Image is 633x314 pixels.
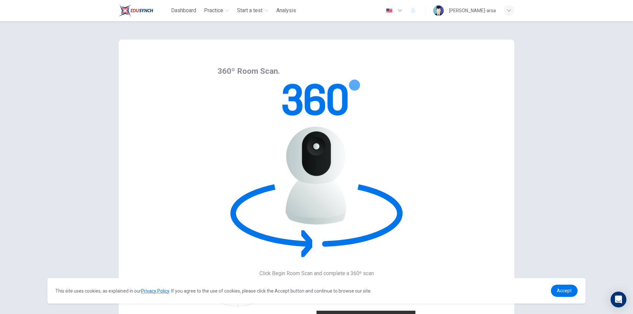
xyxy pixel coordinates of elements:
[449,7,496,14] div: [PERSON_NAME]-arsa
[119,4,153,17] img: Train Test logo
[237,7,262,14] span: Start a test
[168,5,199,16] button: Dashboard
[204,7,223,14] span: Practice
[218,270,415,277] span: Click Begin Room Scan and complete a 360º scan
[47,278,586,303] div: cookieconsent
[557,288,572,293] span: Accept
[276,7,296,14] span: Analysis
[171,7,196,14] span: Dashboard
[551,285,578,297] a: dismiss cookie message
[141,288,169,294] a: Privacy Policy
[234,5,271,16] button: Start a test
[55,288,372,294] span: This site uses cookies, as explained in our . If you agree to the use of cookies, please click th...
[119,4,168,17] a: Train Test logo
[611,292,626,307] div: Open Intercom Messenger
[433,5,444,16] img: Profile picture
[201,5,232,16] button: Practice
[218,67,280,76] span: 360º Room Scan.
[385,8,393,13] img: en
[274,5,299,16] button: Analysis
[218,277,415,285] span: of your room and work area.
